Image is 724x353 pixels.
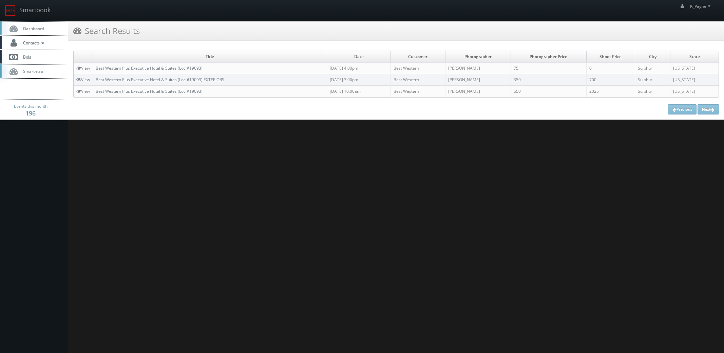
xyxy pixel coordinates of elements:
td: [US_STATE] [670,86,719,97]
strong: 196 [25,109,36,117]
td: Photographer [445,51,511,63]
img: smartbook-logo.png [5,5,16,16]
td: [DATE] 3:00pm [327,74,391,86]
span: Events this month [14,103,47,110]
td: [PERSON_NAME] [445,74,511,86]
td: 700 [587,74,635,86]
td: 0 [587,63,635,74]
td: 350 [511,74,586,86]
td: Date [327,51,391,63]
h3: Search Results [73,25,140,37]
span: Dashboard [20,25,44,31]
span: K_Payne [690,3,712,9]
td: Sulphur [635,86,670,97]
td: Best Western [391,74,445,86]
td: State [670,51,719,63]
td: [US_STATE] [670,74,719,86]
span: Smartmap [20,68,43,74]
a: Best Western Plus Executive Hotel & Suites (Loc #19093) EXTERIORS [96,77,224,83]
td: 2025 [587,86,635,97]
a: Best Western Plus Executive Hotel & Suites (Loc #19093) [96,88,203,94]
span: Contacts [20,40,46,46]
td: [US_STATE] [670,63,719,74]
td: Best Western [391,63,445,74]
td: Sulphur [635,74,670,86]
td: Sulphur [635,63,670,74]
td: Customer [391,51,445,63]
td: [PERSON_NAME] [445,86,511,97]
td: [DATE] 4:00pm [327,63,391,74]
td: [DATE] 10:00am [327,86,391,97]
td: [PERSON_NAME] [445,63,511,74]
td: 75 [511,63,586,74]
a: View [76,88,90,94]
a: Best Western Plus Executive Hotel & Suites (Loc #19093) [96,65,203,71]
td: City [635,51,670,63]
td: Photographer Price [511,51,586,63]
td: Shoot Price [587,51,635,63]
a: View [76,65,90,71]
td: 650 [511,86,586,97]
td: Title [93,51,327,63]
a: View [76,77,90,83]
span: Bids [20,54,31,60]
td: Best Western [391,86,445,97]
